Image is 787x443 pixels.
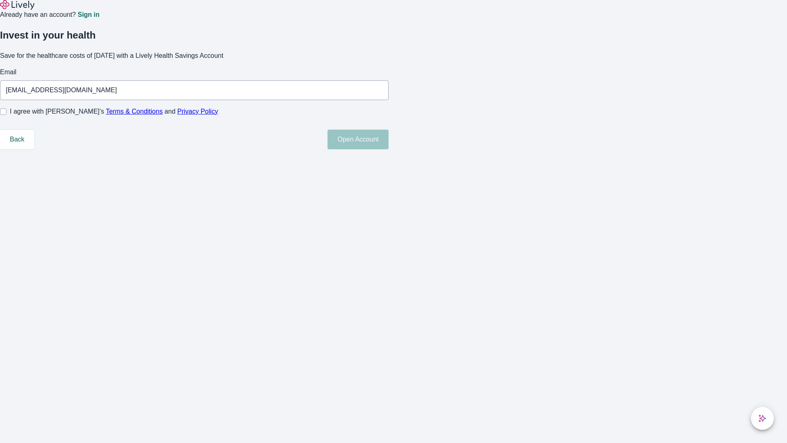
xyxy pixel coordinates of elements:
a: Terms & Conditions [106,108,163,115]
svg: Lively AI Assistant [758,414,767,422]
a: Privacy Policy [177,108,218,115]
a: Sign in [77,11,99,18]
button: chat [751,407,774,430]
span: I agree with [PERSON_NAME]’s and [10,107,218,116]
